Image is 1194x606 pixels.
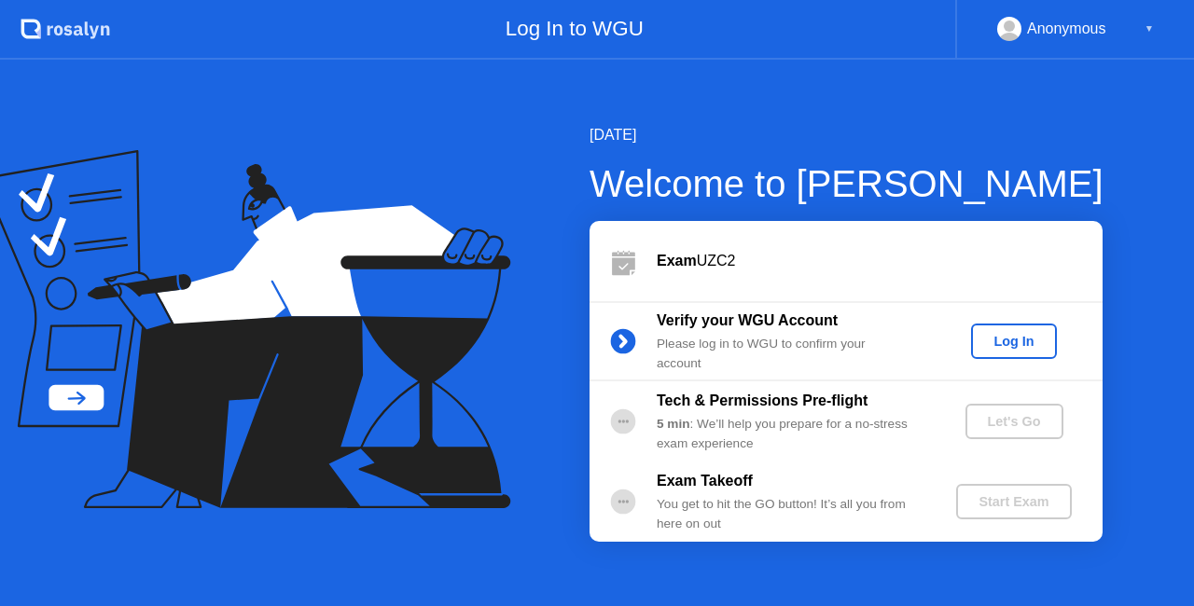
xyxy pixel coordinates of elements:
[1027,17,1106,41] div: Anonymous
[657,312,838,328] b: Verify your WGU Account
[1145,17,1154,41] div: ▼
[956,484,1071,519] button: Start Exam
[657,473,753,489] b: Exam Takeoff
[657,393,868,408] b: Tech & Permissions Pre-flight
[657,415,925,453] div: : We’ll help you prepare for a no-stress exam experience
[964,494,1063,509] div: Start Exam
[973,414,1056,429] div: Let's Go
[965,404,1063,439] button: Let's Go
[657,417,690,431] b: 5 min
[657,253,697,269] b: Exam
[657,250,1103,272] div: UZC2
[657,495,925,533] div: You get to hit the GO button! It’s all you from here on out
[657,335,925,373] div: Please log in to WGU to confirm your account
[971,324,1056,359] button: Log In
[590,124,1104,146] div: [DATE]
[590,156,1104,212] div: Welcome to [PERSON_NAME]
[979,334,1048,349] div: Log In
